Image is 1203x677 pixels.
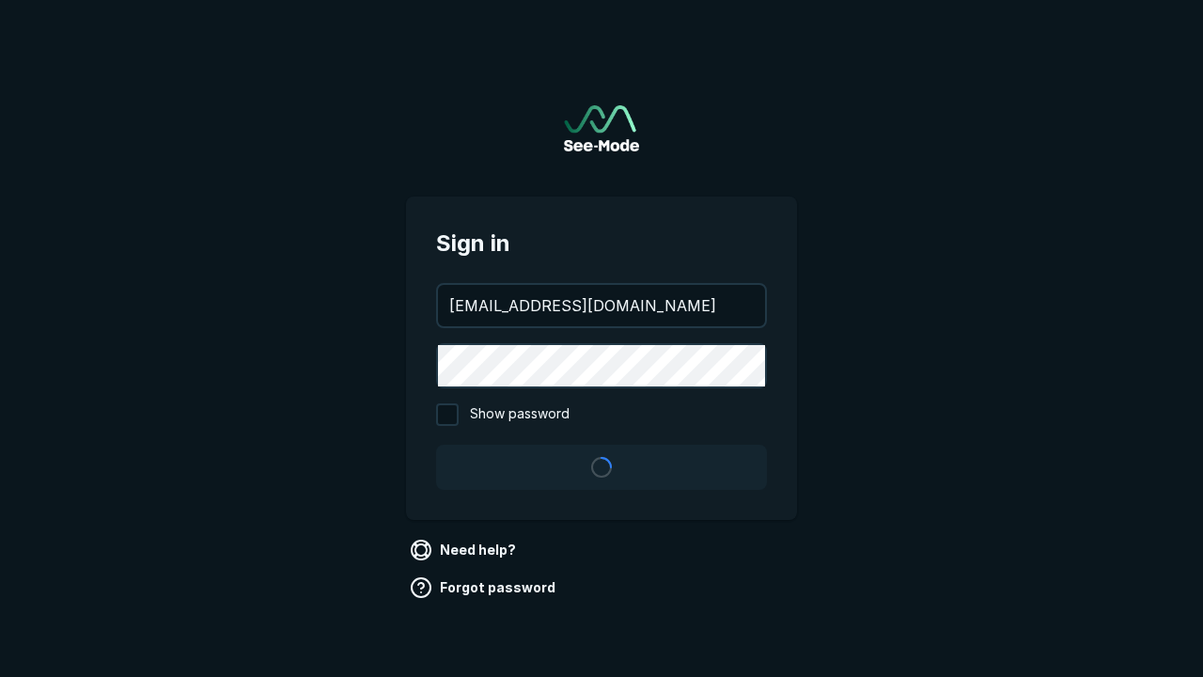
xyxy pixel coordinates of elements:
a: Need help? [406,535,523,565]
span: Sign in [436,227,767,260]
a: Forgot password [406,573,563,603]
input: your@email.com [438,285,765,326]
img: See-Mode Logo [564,105,639,151]
a: Go to sign in [564,105,639,151]
span: Show password [470,403,570,426]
